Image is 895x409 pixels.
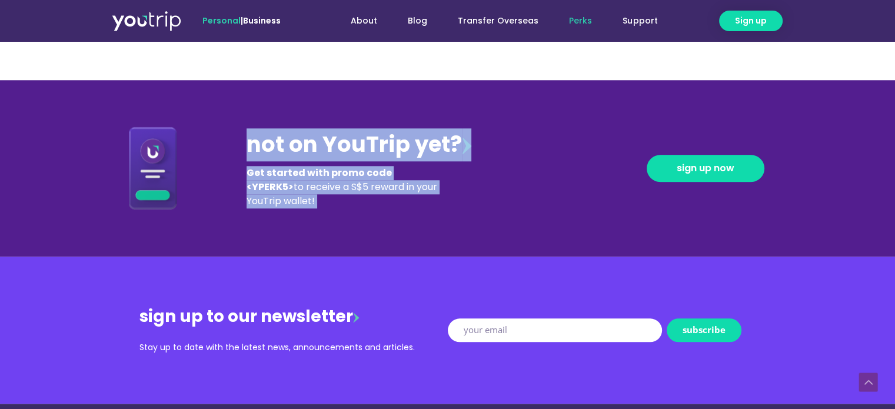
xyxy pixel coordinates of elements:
[607,10,673,32] a: Support
[202,15,241,26] span: Personal
[247,128,471,161] div: not on YouTrip yet?
[667,318,741,342] button: subscribe
[442,10,554,32] a: Transfer Overseas
[243,15,281,26] a: Business
[335,10,392,32] a: About
[139,340,448,355] div: Stay up to date with the latest news, announcements and articles.
[129,127,177,210] img: Download App
[202,15,281,26] span: |
[647,155,764,182] a: sign up now
[448,318,756,347] form: New Form
[247,166,392,194] b: Get started with promo code <YPERK5>
[683,325,726,334] span: subscribe
[554,10,607,32] a: Perks
[735,15,767,27] span: Sign up
[392,10,442,32] a: Blog
[247,166,445,208] div: to receive a S$5 reward in your YouTrip wallet!
[312,10,673,32] nav: Menu
[719,11,783,31] a: Sign up
[448,318,662,342] input: your email
[139,305,448,328] div: sign up to our newsletter
[677,164,734,173] span: sign up now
